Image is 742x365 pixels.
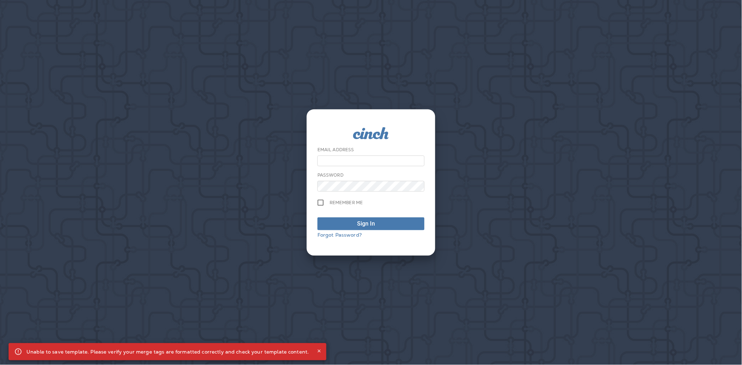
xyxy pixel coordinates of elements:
label: Password [317,172,344,178]
span: Remember me [330,200,363,206]
a: Forgot Password? [317,232,362,238]
div: Sign In [357,220,375,228]
label: Email Address [317,147,354,153]
div: Unable to save template. Please verify your merge tags are formatted correctly and check your tem... [26,345,309,358]
button: Sign In [317,217,425,230]
button: Close [315,347,324,355]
